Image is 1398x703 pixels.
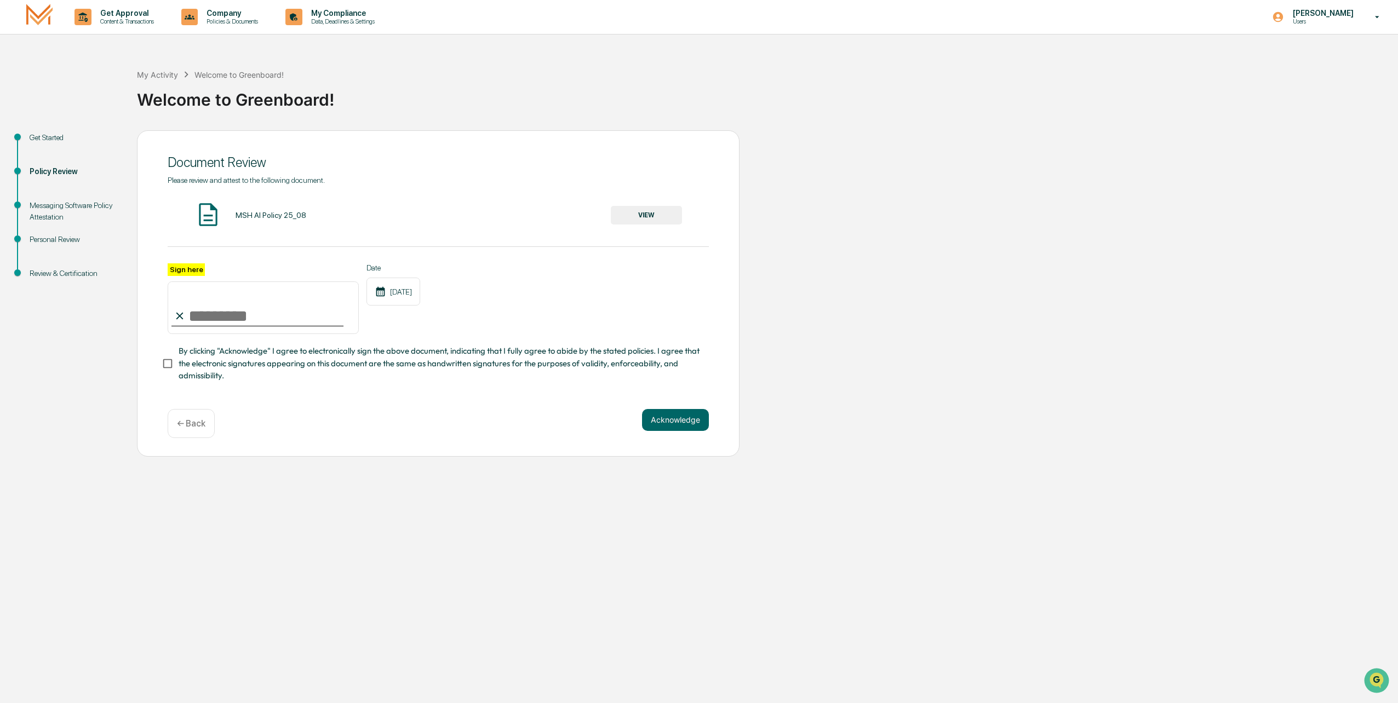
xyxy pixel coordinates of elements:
p: Users [1284,18,1359,25]
a: Powered byPylon [77,185,133,194]
div: Get Started [30,132,119,143]
div: Review & Certification [30,268,119,279]
div: Welcome to Greenboard! [194,70,284,79]
div: Messaging Software Policy Attestation [30,200,119,223]
div: Policy Review [30,166,119,177]
div: [DATE] [366,278,420,306]
label: Sign here [168,263,205,276]
div: My Activity [137,70,178,79]
p: [PERSON_NAME] [1284,9,1359,18]
img: logo [26,4,53,30]
p: How can we help? [11,23,199,41]
a: 🔎Data Lookup [7,154,73,174]
span: Pylon [109,186,133,194]
button: Acknowledge [642,409,709,431]
p: Get Approval [91,9,159,18]
div: Document Review [168,154,709,170]
div: Personal Review [30,234,119,245]
p: Policies & Documents [198,18,263,25]
a: 🗄️Attestations [75,134,140,153]
span: Data Lookup [22,159,69,170]
a: 🖐️Preclearance [7,134,75,153]
div: MSH AI Policy 25_08 [236,211,306,220]
div: 🖐️ [11,139,20,148]
div: Welcome to Greenboard! [137,81,1393,110]
p: Content & Transactions [91,18,159,25]
div: 🗄️ [79,139,88,148]
span: Preclearance [22,138,71,149]
p: My Compliance [302,9,380,18]
button: Start new chat [186,87,199,100]
div: 🔎 [11,160,20,169]
p: Data, Deadlines & Settings [302,18,380,25]
span: Please review and attest to the following document. [168,176,325,185]
p: Company [198,9,263,18]
img: 1746055101610-c473b297-6a78-478c-a979-82029cc54cd1 [11,84,31,103]
span: Attestations [90,138,136,149]
button: VIEW [611,206,682,224]
div: We're available if you need us! [37,95,139,103]
span: By clicking "Acknowledge" I agree to electronically sign the above document, indicating that I fu... [179,345,700,382]
iframe: Open customer support [1363,667,1393,696]
label: Date [366,263,420,272]
div: Start new chat [37,84,180,95]
p: ← Back [177,418,205,429]
img: Document Icon [194,201,222,228]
